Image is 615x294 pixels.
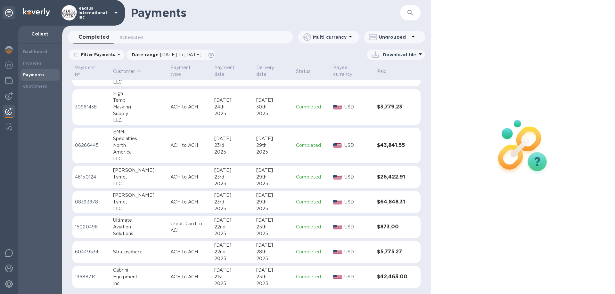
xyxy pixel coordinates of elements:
[296,249,328,255] p: Completed
[170,274,209,280] p: ACH to ACH
[132,52,205,58] p: Date range :
[170,64,209,78] span: Payment type
[256,230,291,237] div: 2025
[214,142,251,149] div: 23rd
[113,267,165,274] div: Cabrini
[344,174,372,180] p: USD
[256,255,291,262] div: 2025
[214,64,243,78] p: Payment date
[75,64,108,78] span: Payment №
[113,135,165,142] div: Specialties
[113,192,165,199] div: [PERSON_NAME]
[170,220,209,234] p: Credit Card to ACH
[256,192,291,199] div: [DATE]
[113,79,165,85] div: LLC
[214,217,251,224] div: [DATE]
[5,61,13,69] img: Foreign exchange
[256,135,291,142] div: [DATE]
[256,104,291,110] div: 30th
[377,274,408,280] h3: $42,463.00
[23,84,47,89] b: Customers
[333,64,363,78] p: Payee currency
[113,155,165,162] div: LLC
[256,64,283,78] p: Delivery date
[113,104,165,110] div: Masking
[113,110,165,117] div: Supply
[344,274,372,280] p: USD
[214,97,251,104] div: [DATE]
[23,61,41,66] b: Invoices
[75,142,108,149] p: 06266445
[333,275,342,279] img: USD
[214,267,251,274] div: [DATE]
[214,274,251,280] div: 21st
[333,105,342,109] img: USD
[75,224,108,230] p: 15020498
[214,230,251,237] div: 2025
[256,180,291,187] div: 2025
[113,97,165,104] div: Temp
[113,199,165,205] div: Tyme,
[78,6,111,20] p: Radius International Inc
[214,255,251,262] div: 2025
[113,90,165,97] div: High
[113,174,165,180] div: Tyme,
[75,274,108,280] p: 19688714
[256,167,291,174] div: [DATE]
[131,6,363,20] h1: Payments
[379,34,409,40] p: Ungrouped
[113,274,165,280] div: Equipment
[377,199,408,205] h3: $64,848.31
[113,230,165,237] div: Solutions
[214,64,251,78] span: Payment date
[333,175,342,179] img: USD
[170,104,209,110] p: ACH to ACH
[344,199,372,205] p: USD
[23,31,57,37] p: Collect
[214,110,251,117] div: 2025
[296,224,328,230] p: Completed
[256,224,291,230] div: 25th
[333,250,342,254] img: USD
[344,142,372,149] p: USD
[344,104,372,110] p: USD
[113,205,165,212] div: LLC
[75,64,100,78] p: Payment №
[170,142,209,149] p: ACH to ACH
[23,49,47,54] b: Dashboard
[170,249,209,255] p: ACH to ACH
[113,149,165,155] div: America
[256,142,291,149] div: 29th
[344,249,372,255] p: USD
[333,143,342,148] img: USD
[113,224,165,230] div: Aviation
[256,280,291,287] div: 2025
[113,217,165,224] div: Ultimate
[256,205,291,212] div: 2025
[5,77,13,84] img: Wallets
[214,104,251,110] div: 24th
[75,199,108,205] p: 08393878
[160,52,201,57] span: [DATE] to [DATE]
[377,224,408,230] h3: $873.00
[113,68,135,75] p: Customer
[256,174,291,180] div: 29th
[113,249,165,255] div: Stratosphere
[214,224,251,230] div: 22nd
[344,224,372,230] p: USD
[313,34,347,40] p: Multi currency
[377,174,408,180] h3: $26,422.91
[333,225,342,229] img: USD
[214,242,251,249] div: [DATE]
[296,68,310,75] p: Status
[256,217,291,224] div: [DATE]
[113,142,165,149] div: North
[214,280,251,287] div: 2025
[256,97,291,104] div: [DATE]
[75,104,108,110] p: 30961438
[214,135,251,142] div: [DATE]
[256,149,291,155] div: 2025
[214,205,251,212] div: 2025
[256,249,291,255] div: 28th
[256,199,291,205] div: 29th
